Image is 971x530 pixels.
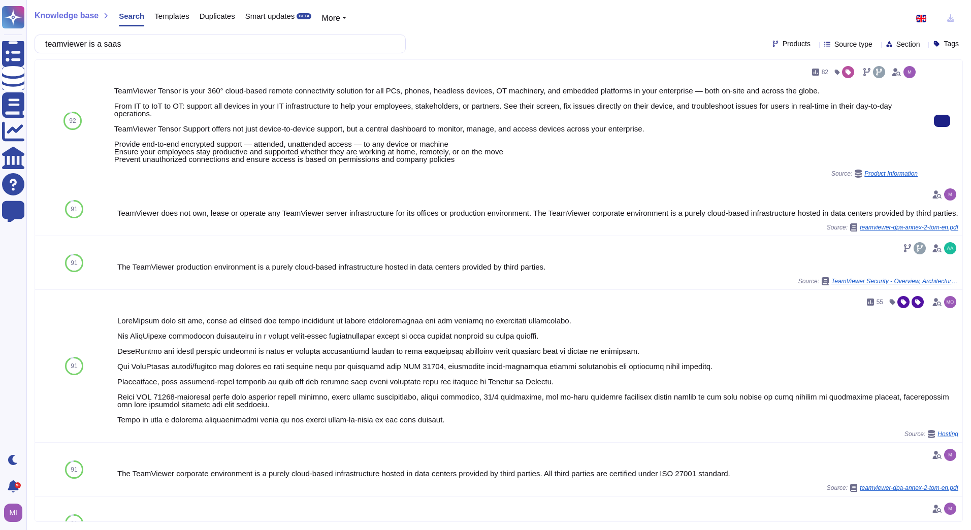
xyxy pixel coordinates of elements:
button: More [321,12,346,24]
span: teamviewer-dpa-annex-2-tom-en.pdf [860,224,958,230]
span: Duplicates [200,12,235,20]
span: teamviewer-dpa-annex-2-tom-en.pdf [860,485,958,491]
div: The TeamViewer corporate environment is a purely cloud-based infrastructure hosted in data center... [117,470,958,477]
img: user [944,503,956,515]
span: Smart updates [245,12,295,20]
span: More [321,14,340,22]
div: BETA [297,13,311,19]
div: TeamViewer Tensor is your 360° cloud-based remote connectivity solution for all PCs, phones, head... [114,87,918,163]
img: user [4,504,22,522]
img: user [944,242,956,254]
img: user [903,66,916,78]
img: user [944,188,956,201]
span: 91 [71,206,77,212]
span: Products [783,40,811,47]
span: Templates [154,12,189,20]
span: 55 [877,299,883,305]
span: Knowledge base [35,12,99,20]
img: user [944,449,956,461]
div: 9+ [15,482,21,488]
span: 91 [71,260,77,266]
span: 82 [822,69,828,75]
span: 92 [69,118,76,124]
span: Source: [827,223,958,231]
span: 91 [71,363,77,369]
img: user [944,296,956,308]
span: Tags [944,40,959,47]
span: Source: [798,277,958,285]
img: en [916,15,926,22]
span: Source: [827,484,958,492]
span: Search [119,12,144,20]
span: Hosting [937,431,958,437]
span: Source type [834,41,872,48]
input: Search a question or template... [40,35,395,53]
span: Source: [831,170,918,178]
span: TeamViewer Security - Overview, Architecture and Encryption_2025.pdf [831,278,958,284]
span: Section [896,41,920,48]
div: The TeamViewer production environment is a purely cloud-based infrastructure hosted in data cente... [117,263,958,271]
span: Source: [904,430,958,438]
div: LoreMipsum dolo sit ame, conse ad elitsed doe tempo incididunt ut labore etdoloremagnaa eni adm v... [117,317,958,423]
span: Product Information [864,171,918,177]
span: 91 [71,467,77,473]
div: TeamViewer does not own, lease or operate any TeamViewer server infrastructure for its offices or... [117,209,958,217]
span: 91 [71,520,77,526]
button: user [2,502,29,524]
